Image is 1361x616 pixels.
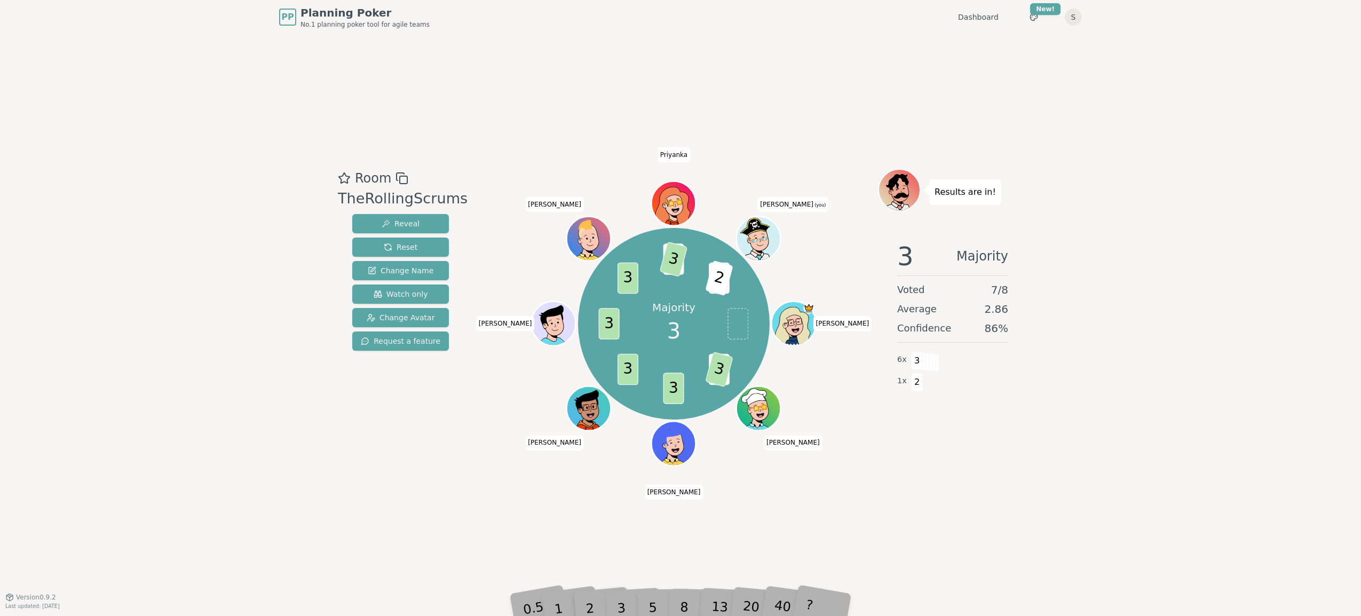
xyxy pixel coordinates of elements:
a: PPPlanning PokerNo.1 planning poker tool for agile teams [279,5,430,29]
span: Version 0.9.2 [16,593,56,602]
span: Voted [897,282,925,297]
span: Last updated: [DATE] [5,603,60,609]
button: New! [1024,7,1043,27]
span: 3 [667,315,680,347]
span: No.1 planning poker tool for agile teams [300,20,430,29]
button: Add as favourite [338,169,351,188]
span: Susset SM is the host [804,303,815,314]
span: Change Name [368,265,433,276]
span: Watch only [374,289,428,299]
button: Click to change your avatar [738,218,780,259]
span: 3 [618,263,638,294]
span: 3 [618,354,638,385]
span: 7 / 8 [991,282,1008,297]
span: Change Avatar [367,312,435,323]
span: 6 x [897,354,907,366]
button: Reset [352,238,449,257]
span: 3 [599,308,620,339]
button: Request a feature [352,331,449,351]
span: Reveal [382,218,420,229]
span: Click to change your name [764,436,822,451]
span: Room [355,169,391,188]
span: 1 x [897,375,907,387]
span: Confidence [897,321,951,336]
button: Version0.9.2 [5,593,56,602]
span: 2 [706,260,734,296]
span: Click to change your name [525,197,584,212]
span: Click to change your name [645,485,703,500]
span: 2.86 [984,302,1008,317]
span: 3 [706,352,734,388]
span: 3 [660,241,688,277]
div: New! [1030,3,1061,15]
button: Change Name [352,261,449,280]
button: Reveal [352,214,449,233]
span: Majority [956,243,1008,269]
div: TheRollingScrums [338,188,468,210]
span: Click to change your name [525,436,584,451]
span: 3 [911,352,923,370]
p: Results are in! [935,185,996,200]
p: Majority [652,300,695,315]
span: Reset [384,242,417,252]
span: Planning Poker [300,5,430,20]
button: Watch only [352,285,449,304]
span: 2 [911,373,923,391]
span: Click to change your name [476,316,535,331]
span: (you) [813,203,826,208]
span: 3 [897,243,914,269]
span: Request a feature [361,336,440,346]
a: Dashboard [958,12,999,22]
span: Click to change your name [813,316,872,331]
span: 3 [663,373,684,404]
span: Average [897,302,937,317]
span: Click to change your name [757,197,828,212]
span: Click to change your name [658,147,690,162]
button: S [1065,9,1082,26]
span: PP [281,11,294,23]
span: 86 % [985,321,1008,336]
button: Change Avatar [352,308,449,327]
